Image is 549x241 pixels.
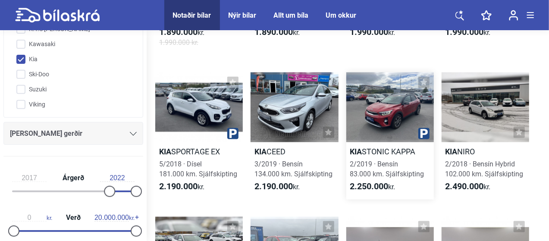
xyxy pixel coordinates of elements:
[445,147,458,156] b: Kia
[159,160,237,178] span: 5/2018 · Dísel 181.000 km. Sjálfskipting
[350,27,395,38] span: kr.
[254,181,293,191] b: 2.190.000
[227,128,238,139] img: parking.png
[350,181,389,191] b: 2.250.000
[509,10,518,21] img: user-login.svg
[442,72,529,200] a: KiaNIRO2/2018 · Bensín Hybrid102.000 km. Sjálfskipting2.490.000kr.
[445,27,484,37] b: 1.990.000
[64,214,83,221] span: Verð
[350,182,395,192] span: kr.
[346,72,434,200] a: KiaSTONIC KAPPA2/2019 · Bensín83.000 km. Sjálfskipting2.250.000kr.
[350,160,424,178] span: 2/2019 · Bensín 83.000 km. Sjálfskipting
[159,147,171,156] b: Kia
[10,128,82,140] span: [PERSON_NAME] gerðir
[173,11,211,19] a: Notaðir bílar
[346,147,434,156] h2: STONIC KAPPA
[12,214,52,222] span: kr.
[254,27,300,38] span: kr.
[445,182,491,192] span: kr.
[60,175,86,182] span: Árgerð
[418,128,430,139] img: parking.png
[445,160,524,178] span: 2/2018 · Bensín Hybrid 102.000 km. Sjálfskipting
[159,38,198,47] span: 1.990.000 kr.
[159,181,198,191] b: 2.190.000
[251,147,338,156] h2: CEED
[159,27,204,38] span: kr.
[155,147,243,156] h2: SPORTAGE EX
[442,147,529,156] h2: NIRO
[155,72,243,200] a: KiaSPORTAGE EX5/2018 · Dísel181.000 km. Sjálfskipting2.190.000kr.
[254,147,267,156] b: Kia
[254,27,293,37] b: 1.890.000
[254,160,333,178] span: 3/2019 · Bensín 134.000 km. Sjálfskipting
[251,72,338,200] a: KiaCEED3/2019 · Bensín134.000 km. Sjálfskipting2.190.000kr.
[445,181,484,191] b: 2.490.000
[159,27,198,37] b: 1.890.000
[254,182,300,192] span: kr.
[326,11,357,19] a: Um okkur
[445,27,491,38] span: kr.
[350,27,389,37] b: 1.990.000
[94,214,135,222] span: kr.
[350,147,362,156] b: Kia
[274,11,309,19] a: Allt um bíla
[229,11,257,19] a: Nýir bílar
[159,182,204,192] span: kr.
